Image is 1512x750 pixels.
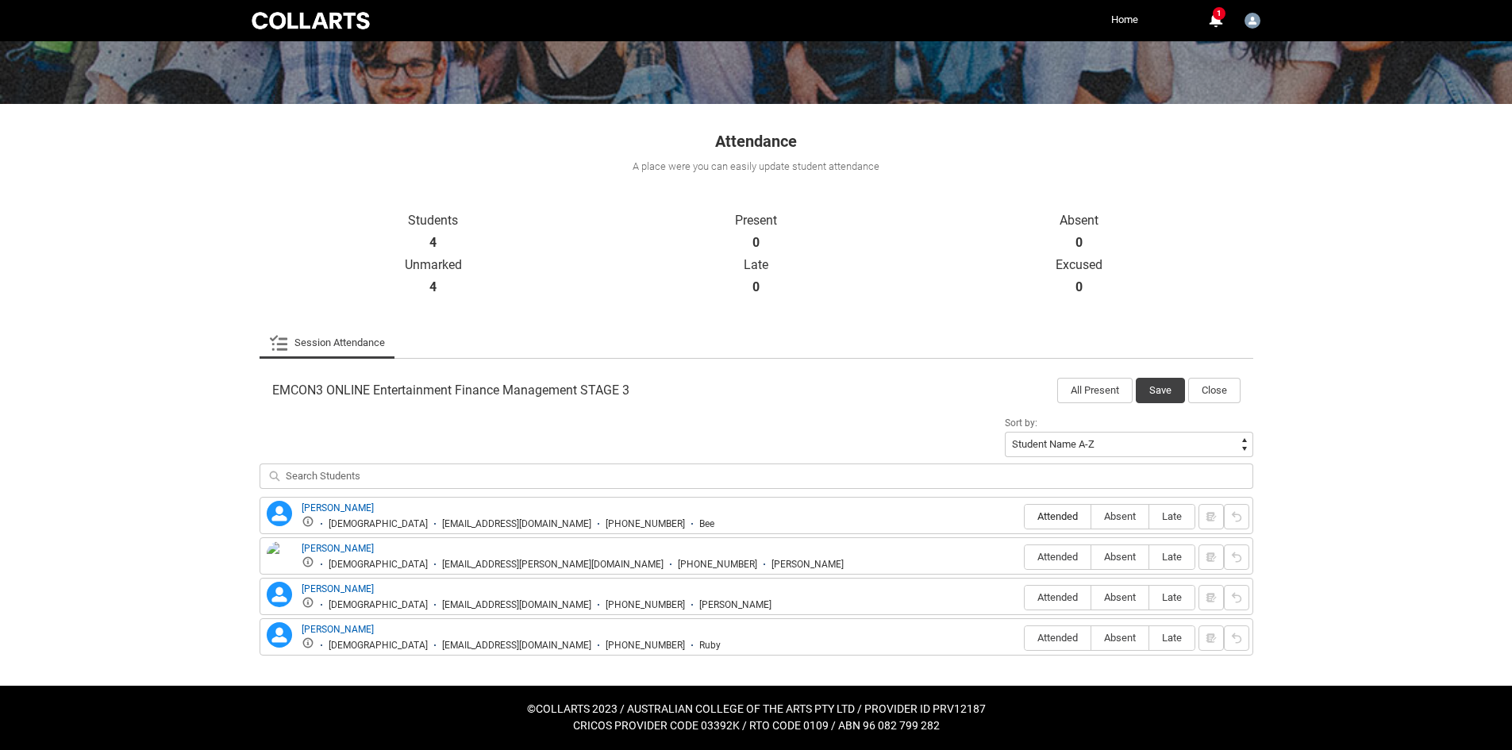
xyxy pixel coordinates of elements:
[1213,7,1225,20] span: 1
[258,159,1255,175] div: A place were you can easily update student attendance
[272,383,629,398] span: EMCON3 ONLINE Entertainment Finance Management STAGE 3
[269,327,385,359] a: Session Attendance
[1245,13,1260,29] img: Faculty.pweber
[302,583,374,594] a: [PERSON_NAME]
[1224,504,1249,529] button: Reset
[1005,417,1037,429] span: Sort by:
[918,257,1241,273] p: Excused
[1075,279,1083,295] strong: 0
[1206,11,1225,30] button: 1
[1188,378,1241,403] button: Close
[1025,551,1091,563] span: Attended
[442,640,591,652] div: [EMAIL_ADDRESS][DOMAIN_NAME]
[442,559,664,571] div: [EMAIL_ADDRESS][PERSON_NAME][DOMAIN_NAME]
[302,502,374,513] a: [PERSON_NAME]
[594,257,918,273] p: Late
[918,213,1241,229] p: Absent
[302,543,374,554] a: [PERSON_NAME]
[1107,8,1142,32] a: Home
[442,518,591,530] div: [EMAIL_ADDRESS][DOMAIN_NAME]
[1025,591,1091,603] span: Attended
[329,559,428,571] div: [DEMOGRAPHIC_DATA]
[272,257,595,273] p: Unmarked
[1224,585,1249,610] button: Reset
[1091,591,1148,603] span: Absent
[1091,510,1148,522] span: Absent
[267,541,292,576] img: Charlie Binstock
[1224,544,1249,570] button: Reset
[1136,378,1185,403] button: Save
[606,599,685,611] div: [PHONE_NUMBER]
[699,518,714,530] div: Bee
[594,213,918,229] p: Present
[752,235,760,251] strong: 0
[329,518,428,530] div: [DEMOGRAPHIC_DATA]
[1057,378,1133,403] button: All Present
[329,640,428,652] div: [DEMOGRAPHIC_DATA]
[1149,591,1195,603] span: Late
[678,559,757,571] div: [PHONE_NUMBER]
[699,599,771,611] div: [PERSON_NAME]
[715,132,797,151] span: Attendance
[699,640,721,652] div: Ruby
[771,559,844,571] div: [PERSON_NAME]
[1025,632,1091,644] span: Attended
[260,327,394,359] li: Session Attendance
[1091,632,1148,644] span: Absent
[1075,235,1083,251] strong: 0
[1149,632,1195,644] span: Late
[260,463,1253,489] input: Search Students
[1241,6,1264,32] button: User Profile Faculty.pweber
[272,213,595,229] p: Students
[267,501,292,526] lightning-icon: Brenna Richter
[329,599,428,611] div: [DEMOGRAPHIC_DATA]
[1149,551,1195,563] span: Late
[1091,551,1148,563] span: Absent
[606,518,685,530] div: [PHONE_NUMBER]
[1224,625,1249,651] button: Reset
[429,279,437,295] strong: 4
[302,624,374,635] a: [PERSON_NAME]
[1149,510,1195,522] span: Late
[606,640,685,652] div: [PHONE_NUMBER]
[267,622,292,648] lightning-icon: Ruby Studley
[442,599,591,611] div: [EMAIL_ADDRESS][DOMAIN_NAME]
[1025,510,1091,522] span: Attended
[267,582,292,607] lightning-icon: Neola Thomas
[752,279,760,295] strong: 0
[429,235,437,251] strong: 4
